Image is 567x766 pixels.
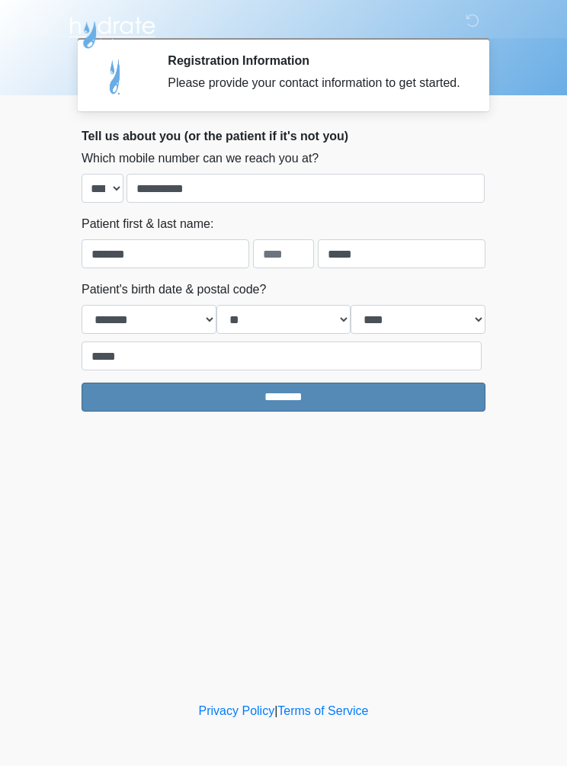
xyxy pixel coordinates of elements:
img: Hydrate IV Bar - Flagstaff Logo [66,11,158,50]
a: Terms of Service [277,704,368,717]
img: Agent Avatar [93,53,139,99]
label: Which mobile number can we reach you at? [82,149,319,168]
div: Please provide your contact information to get started. [168,74,463,92]
label: Patient's birth date & postal code? [82,280,266,299]
a: Privacy Policy [199,704,275,717]
h2: Tell us about you (or the patient if it's not you) [82,129,485,143]
a: | [274,704,277,717]
label: Patient first & last name: [82,215,213,233]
